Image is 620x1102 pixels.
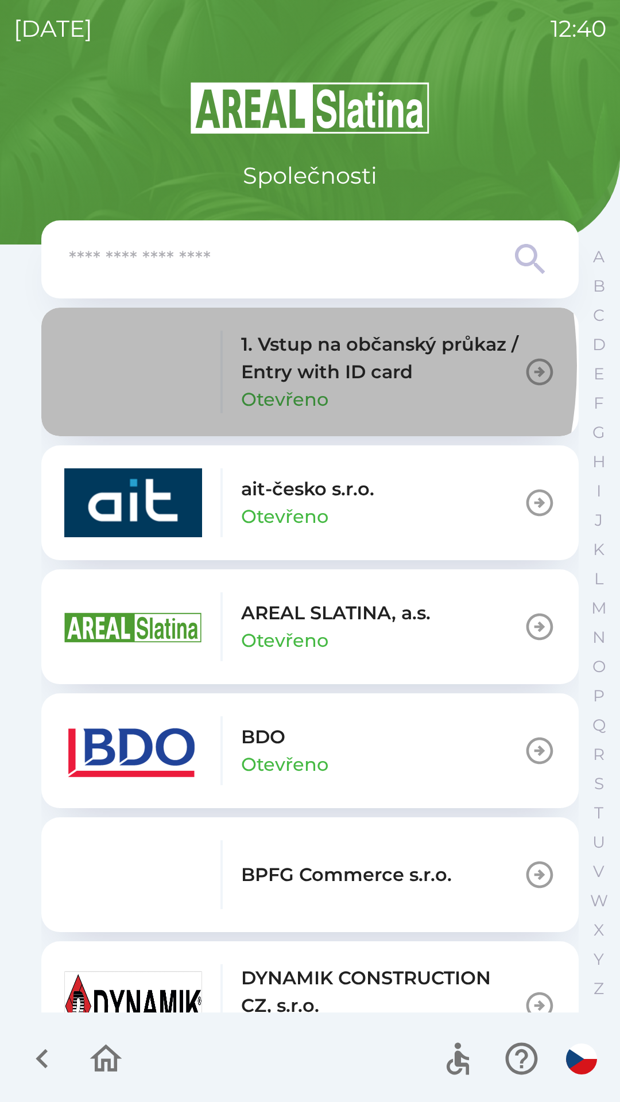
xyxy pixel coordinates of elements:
[584,564,613,593] button: L
[584,769,613,798] button: S
[584,711,613,740] button: Q
[584,828,613,857] button: U
[593,247,604,267] p: A
[241,503,328,530] p: Otevřeno
[594,803,603,823] p: T
[64,468,202,537] img: 40b5cfbb-27b1-4737-80dc-99d800fbabba.png
[41,693,579,808] button: BDOOtevřeno
[584,476,613,506] button: I
[241,331,524,386] p: 1. Vstup na občanský průkaz / Entry with ID card
[41,308,579,436] button: 1. Vstup na občanský průkaz / Entry with ID cardOtevřeno
[41,445,579,560] button: ait-česko s.r.o.Otevřeno
[593,305,604,325] p: C
[594,774,604,794] p: S
[593,744,604,765] p: R
[584,418,613,447] button: G
[584,974,613,1003] button: Z
[241,723,285,751] p: BDO
[243,158,377,193] p: Společnosti
[566,1043,597,1074] img: cs flag
[584,301,613,330] button: C
[593,862,604,882] p: V
[41,941,579,1070] button: DYNAMIK CONSTRUCTION CZ, s.r.o.Otevřeno
[584,857,613,886] button: V
[584,915,613,945] button: X
[584,593,613,623] button: M
[584,330,613,359] button: D
[592,832,605,852] p: U
[592,715,606,735] p: Q
[594,920,604,940] p: X
[584,447,613,476] button: H
[594,949,604,969] p: Y
[594,364,604,384] p: E
[41,80,579,135] img: Logo
[584,271,613,301] button: B
[584,535,613,564] button: K
[592,627,606,647] p: N
[241,861,452,888] p: BPFG Commerce s.r.o.
[584,652,613,681] button: O
[584,389,613,418] button: F
[64,716,202,785] img: ae7449ef-04f1-48ed-85b5-e61960c78b50.png
[593,276,605,296] p: B
[590,891,608,911] p: W
[584,945,613,974] button: Y
[584,359,613,389] button: E
[584,798,613,828] button: T
[584,740,613,769] button: R
[593,686,604,706] p: P
[241,964,524,1019] p: DYNAMIK CONSTRUCTION CZ, s.r.o.
[64,840,202,909] img: f3b1b367-54a7-43c8-9d7e-84e812667233.png
[241,599,431,627] p: AREAL SLATINA, a.s.
[584,886,613,915] button: W
[241,475,374,503] p: ait-česko s.r.o.
[584,681,613,711] button: P
[592,452,606,472] p: H
[241,751,328,778] p: Otevřeno
[596,481,601,501] p: I
[593,540,604,560] p: K
[14,11,92,46] p: [DATE]
[594,393,604,413] p: F
[595,510,603,530] p: J
[241,627,328,654] p: Otevřeno
[41,569,579,684] button: AREAL SLATINA, a.s.Otevřeno
[584,506,613,535] button: J
[64,592,202,661] img: aad3f322-fb90-43a2-be23-5ead3ef36ce5.png
[592,335,606,355] p: D
[594,569,603,589] p: L
[64,337,202,406] img: 93ea42ec-2d1b-4d6e-8f8a-bdbb4610bcc3.png
[592,657,606,677] p: O
[41,817,579,932] button: BPFG Commerce s.r.o.
[584,242,613,271] button: A
[594,979,604,999] p: Z
[64,971,202,1040] img: 9aa1c191-0426-4a03-845b-4981a011e109.jpeg
[591,598,607,618] p: M
[551,11,606,46] p: 12:40
[592,422,605,443] p: G
[241,386,328,413] p: Otevřeno
[584,623,613,652] button: N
